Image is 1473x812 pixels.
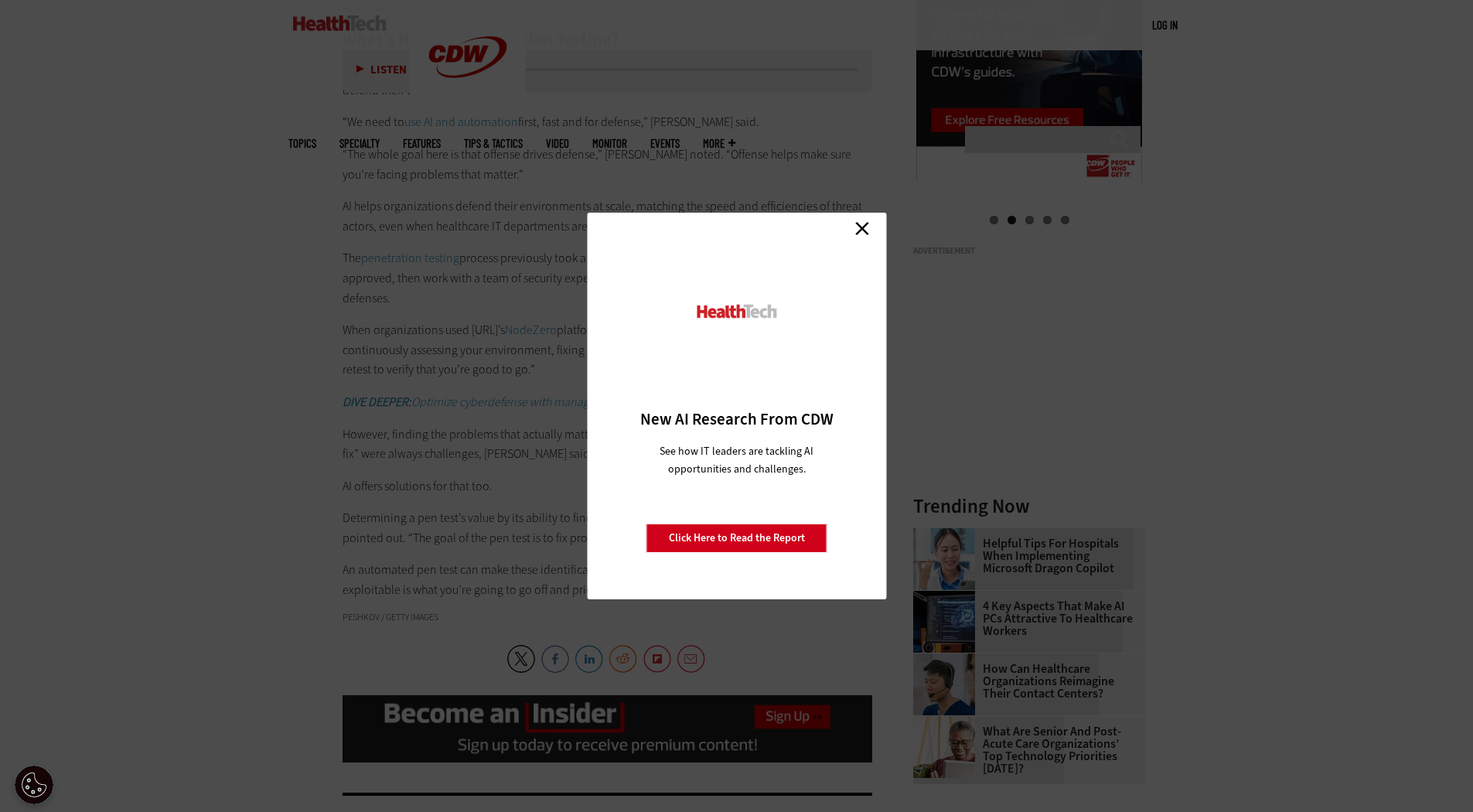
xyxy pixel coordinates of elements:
a: Close [851,217,874,240]
p: See how IT leaders are tackling AI opportunities and challenges. [641,442,832,478]
a: Click Here to Read the Report [646,524,827,553]
div: Cookie Settings [15,766,53,804]
img: HealthTech_0.png [694,303,779,319]
button: Open Preferences [15,766,53,804]
h3: New AI Research From CDW [614,408,859,430]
